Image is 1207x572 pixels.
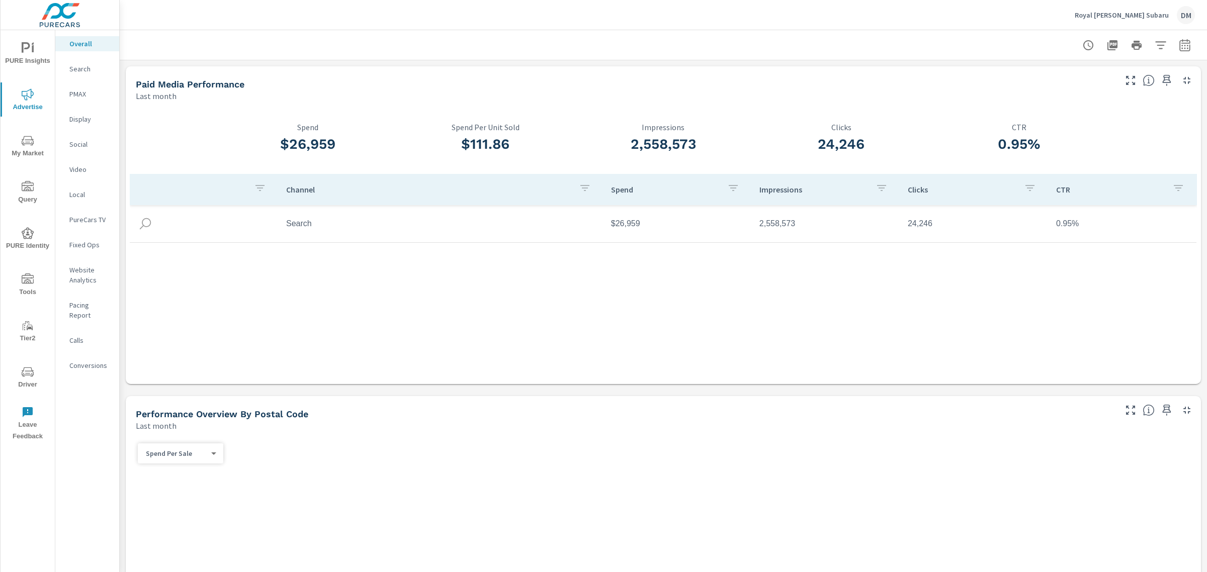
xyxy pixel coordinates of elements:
p: Impressions [574,123,752,132]
button: Minimize Widget [1179,402,1195,418]
p: Spend Per Unit Sold [397,123,575,132]
td: 0.95% [1048,211,1196,236]
div: Conversions [55,358,119,373]
p: Overall [69,39,111,49]
span: Tools [4,273,52,298]
div: PMAX [55,86,119,102]
p: Pacing Report [69,300,111,320]
h3: $26,959 [219,136,397,153]
h3: 0.95% [930,136,1108,153]
div: Local [55,187,119,202]
h3: 2,558,573 [574,136,752,153]
div: Website Analytics [55,262,119,288]
div: nav menu [1,30,55,446]
button: Make Fullscreen [1123,72,1139,88]
button: Select Date Range [1175,35,1195,55]
div: Video [55,162,119,177]
div: Search [55,61,119,76]
div: Display [55,112,119,127]
span: Save this to your personalized report [1159,72,1175,88]
p: Spend [611,184,719,195]
p: Calls [69,335,111,345]
span: PURE Insights [4,42,52,67]
p: PureCars TV [69,215,111,225]
p: Conversions [69,360,111,370]
div: Calls [55,333,119,348]
p: CTR [1056,184,1164,195]
h3: 24,246 [752,136,930,153]
h3: $111.86 [397,136,575,153]
td: 2,558,573 [751,211,900,236]
span: Leave Feedback [4,406,52,442]
p: Clicks [908,184,1016,195]
p: Last month [136,90,177,102]
p: Website Analytics [69,265,111,285]
p: Social [69,139,111,149]
p: Local [69,189,111,200]
div: Pacing Report [55,298,119,323]
h5: Performance Overview By Postal Code [136,409,308,419]
div: DM [1177,6,1195,24]
p: Spend [219,123,397,132]
div: Social [55,137,119,152]
span: Advertise [4,88,52,113]
button: Print Report [1127,35,1147,55]
p: Fixed Ops [69,240,111,250]
p: CTR [930,123,1108,132]
button: "Export Report to PDF" [1102,35,1123,55]
button: Minimize Widget [1179,72,1195,88]
span: Save this to your personalized report [1159,402,1175,418]
button: Make Fullscreen [1123,402,1139,418]
h5: Paid Media Performance [136,79,244,89]
td: Search [278,211,603,236]
span: Understand performance metrics over the selected time range. [1143,74,1155,86]
p: Last month [136,420,177,432]
div: Overall [55,36,119,51]
p: Royal [PERSON_NAME] Subaru [1075,11,1169,20]
p: Display [69,114,111,124]
p: Channel [286,184,571,195]
span: PURE Identity [4,227,52,252]
span: Tier2 [4,320,52,344]
span: Query [4,181,52,206]
p: Impressions [759,184,868,195]
td: 24,246 [900,211,1048,236]
div: Spend Per Sale [138,449,215,458]
div: Fixed Ops [55,237,119,252]
p: Search [69,64,111,74]
img: icon-search.svg [138,216,153,231]
span: Driver [4,366,52,391]
div: PureCars TV [55,212,119,227]
span: Understand performance data by postal code. Individual postal codes can be selected and expanded ... [1143,404,1155,416]
button: Apply Filters [1151,35,1171,55]
p: Video [69,164,111,174]
p: PMAX [69,89,111,99]
p: Spend Per Sale [146,449,207,458]
span: My Market [4,135,52,159]
p: Clicks [752,123,930,132]
td: $26,959 [603,211,751,236]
